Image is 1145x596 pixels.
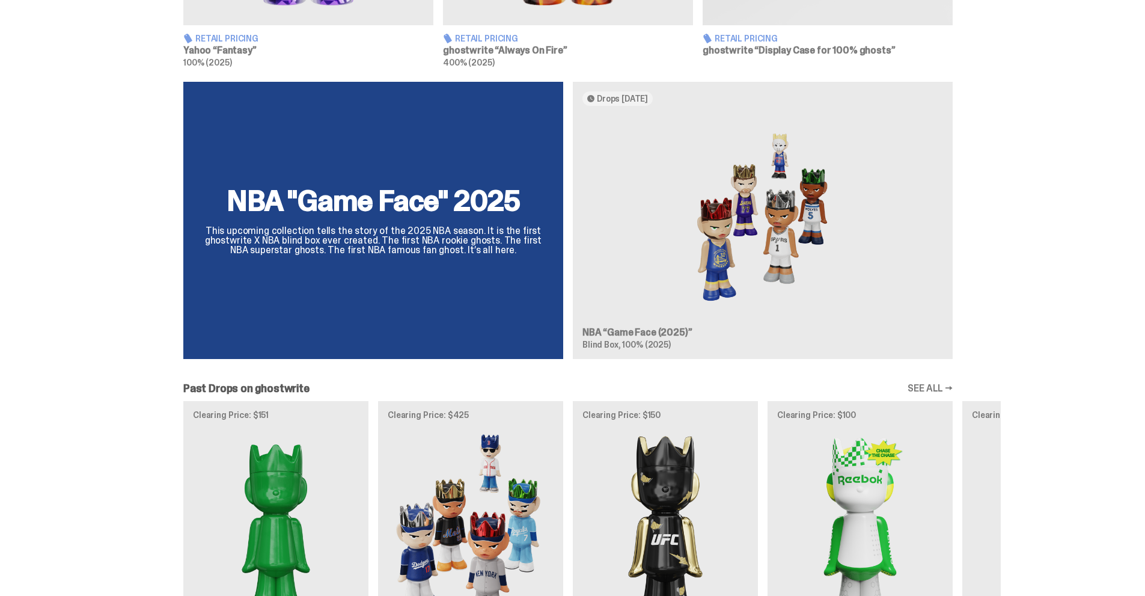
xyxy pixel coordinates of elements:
img: Game Face (2025) [582,115,943,319]
p: Clearing Price: $151 [193,411,359,419]
span: Drops [DATE] [597,94,648,103]
span: 100% (2025) [622,339,670,350]
span: 100% (2025) [183,57,231,68]
h3: Yahoo “Fantasy” [183,46,433,55]
p: Clearing Price: $100 [777,411,943,419]
h2: Past Drops on ghostwrite [183,383,310,394]
p: Clearing Price: $150 [582,411,748,419]
p: Clearing Price: $425 [388,411,554,419]
span: Blind Box, [582,339,621,350]
h3: ghostwrite “Always On Fire” [443,46,693,55]
h3: ghostwrite “Display Case for 100% ghosts” [703,46,953,55]
p: This upcoming collection tells the story of the 2025 NBA season. It is the first ghostwrite X NBA... [198,226,549,255]
span: Retail Pricing [715,34,778,43]
h3: NBA “Game Face (2025)” [582,328,943,337]
h2: NBA "Game Face" 2025 [198,186,549,215]
span: Retail Pricing [455,34,518,43]
span: Retail Pricing [195,34,258,43]
p: Clearing Price: $250 [972,411,1138,419]
span: 400% (2025) [443,57,494,68]
a: SEE ALL → [908,384,953,393]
